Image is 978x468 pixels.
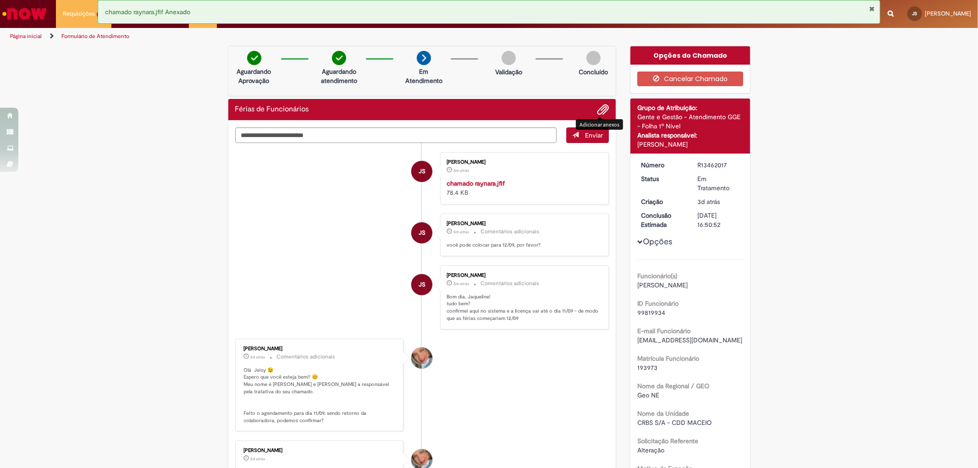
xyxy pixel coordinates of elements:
[637,272,677,280] b: Funcionário(s)
[630,46,750,65] div: Opções do Chamado
[453,168,469,173] time: 01/09/2025 08:45:54
[447,160,599,165] div: [PERSON_NAME]
[447,293,599,322] p: Bom dia, Jaqueline! tudo bem? confirmei aqui no sistema e a licença vai até o dia 11/09 - de modo...
[251,456,265,462] span: 2d atrás
[63,9,95,18] span: Requisições
[481,228,539,236] small: Comentários adicionais
[637,299,679,308] b: ID Funcionário
[411,161,432,182] div: Jeisy Gabrielly Ferreira Santana
[637,354,699,363] b: Matrícula Funcionário
[637,363,658,372] span: 193973
[697,197,740,206] div: 29/08/2025 11:50:48
[251,354,265,360] time: 30/08/2025 09:01:36
[244,448,397,453] div: [PERSON_NAME]
[637,336,742,344] span: [EMAIL_ADDRESS][DOMAIN_NAME]
[925,10,971,17] span: [PERSON_NAME]
[586,51,601,65] img: img-circle-grey.png
[244,367,397,424] p: Olá Jeisy 😉 Espero que você esteja bem!! 😊 Meu nome é [PERSON_NAME] e [PERSON_NAME] a responsável...
[637,103,743,112] div: Grupo de Atribuição:
[235,105,309,114] h2: Férias de Funcionários Histórico de tíquete
[637,382,709,390] b: Nome da Regional / GEO
[697,198,720,206] span: 3d atrás
[576,119,623,130] div: Adicionar anexos
[402,67,446,85] p: Em Atendimento
[411,347,432,369] div: Jacqueline Andrade Galani
[411,274,432,295] div: Jeisy Gabrielly Ferreira Santana
[495,67,522,77] p: Validação
[566,127,609,143] button: Enviar
[232,67,276,85] p: Aguardando Aprovação
[579,67,608,77] p: Concluído
[585,131,603,139] span: Enviar
[697,174,740,193] div: Em Tratamento
[637,112,743,131] div: Gente e Gestão - Atendimento GGE - Folha 1º Nível
[869,5,875,12] button: Fechar Notificação
[235,127,557,143] textarea: Digite sua mensagem aqui...
[634,211,691,229] dt: Conclusão Estimada
[637,281,688,289] span: [PERSON_NAME]
[637,418,712,427] span: CRBS S/A - CDD MACEIO
[453,229,469,235] time: 01/09/2025 08:45:38
[244,346,397,352] div: [PERSON_NAME]
[637,72,743,86] button: Cancelar Chamado
[637,446,664,454] span: Alteração
[637,131,743,140] div: Analista responsável:
[10,33,42,40] a: Página inicial
[419,274,425,296] span: JS
[912,11,917,17] span: JS
[411,222,432,243] div: Jeisy Gabrielly Ferreira Santana
[7,28,645,45] ul: Trilhas de página
[697,160,740,170] div: R13462017
[447,242,599,249] p: você pode colocar para 12/09, por favor?
[697,198,720,206] time: 29/08/2025 11:50:48
[597,104,609,116] button: Adicionar anexos
[502,51,516,65] img: img-circle-grey.png
[634,160,691,170] dt: Número
[637,409,689,418] b: Nome da Unidade
[453,229,469,235] span: 5m atrás
[332,51,346,65] img: check-circle-green.png
[105,8,190,16] span: chamado raynara.jfif Anexado
[634,197,691,206] dt: Criação
[447,179,599,197] div: 78.4 KB
[317,67,361,85] p: Aguardando atendimento
[247,51,261,65] img: check-circle-green.png
[637,437,698,445] b: Solicitação Referente
[97,11,105,18] span: 3
[481,280,539,287] small: Comentários adicionais
[1,5,48,23] img: ServiceNow
[697,211,740,229] div: [DATE] 16:50:52
[277,353,336,361] small: Comentários adicionais
[637,327,691,335] b: E-mail Funcionário
[637,308,665,317] span: 99819934
[251,354,265,360] span: 2d atrás
[634,174,691,183] dt: Status
[453,168,469,173] span: 4m atrás
[447,273,599,278] div: [PERSON_NAME]
[447,221,599,226] div: [PERSON_NAME]
[417,51,431,65] img: arrow-next.png
[419,222,425,244] span: JS
[251,456,265,462] time: 30/08/2025 09:01:06
[453,281,469,286] span: 5m atrás
[447,179,505,187] a: chamado raynara.jfif
[637,391,659,399] span: Geo NE
[61,33,129,40] a: Formulário de Atendimento
[637,140,743,149] div: [PERSON_NAME]
[419,160,425,182] span: JS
